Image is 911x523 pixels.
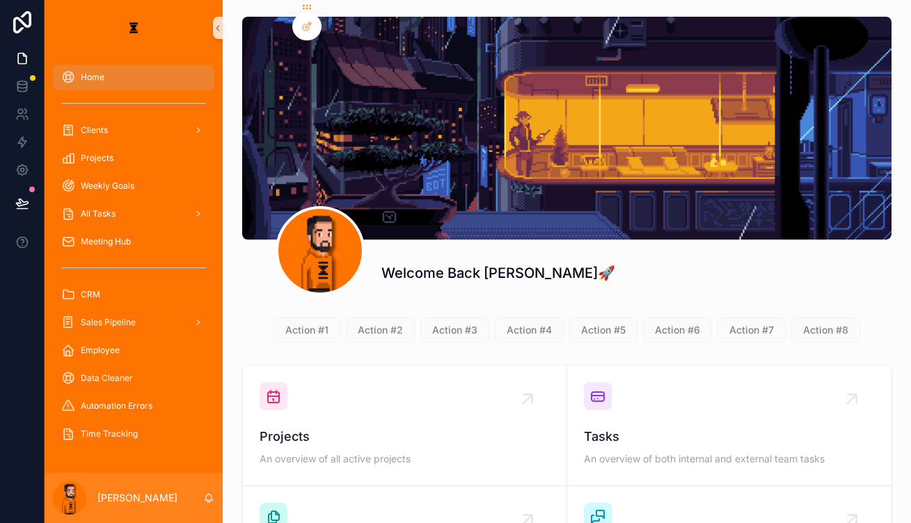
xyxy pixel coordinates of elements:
span: All Tasks [81,208,116,219]
p: [PERSON_NAME] [97,491,177,505]
a: TasksAn overview of both internal and external team tasks [567,366,892,486]
div: scrollable content [45,56,223,462]
a: Data Cleaner [53,366,214,391]
span: Clients [81,125,108,136]
span: Automation Errors [81,400,152,412]
span: Employee [81,345,120,356]
span: Data Cleaner [81,373,133,384]
span: Home [81,72,104,83]
a: Sales Pipeline [53,310,214,335]
span: Projects [260,427,550,446]
span: Sales Pipeline [81,317,136,328]
h1: Welcome Back [PERSON_NAME]🚀 [381,263,615,283]
span: CRM [81,289,100,300]
span: Projects [81,153,113,164]
a: Automation Errors [53,393,214,419]
a: Projects [53,146,214,171]
span: An overview of all active projects [260,452,550,466]
span: An overview of both internal and external team tasks [584,452,875,466]
span: Tasks [584,427,875,446]
a: Weekly Goals [53,173,214,198]
span: Weekly Goals [81,180,134,192]
img: App logo [122,17,145,39]
a: Home [53,65,214,90]
a: ProjectsAn overview of all active projects [243,366,567,486]
a: Meeting Hub [53,229,214,254]
a: CRM [53,282,214,307]
a: Clients [53,118,214,143]
a: All Tasks [53,201,214,226]
span: Meeting Hub [81,236,131,247]
a: Employee [53,338,214,363]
